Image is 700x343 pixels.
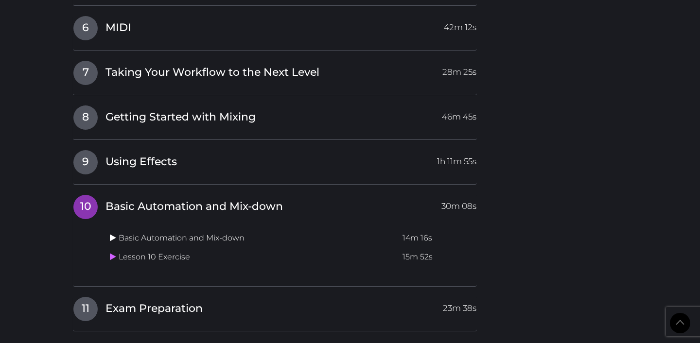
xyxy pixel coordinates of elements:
[73,16,98,40] span: 6
[399,229,476,248] td: 14m 16s
[105,20,131,35] span: MIDI
[442,61,476,78] span: 28m 25s
[73,16,477,36] a: 6MIDI42m 12s
[105,154,177,170] span: Using Effects
[73,60,477,81] a: 7Taking Your Workflow to the Next Level28m 25s
[73,194,477,215] a: 10Basic Automation and Mix-down30m 08s
[73,296,477,317] a: 11Exam Preparation23m 38s
[73,297,98,321] span: 11
[442,105,476,123] span: 46m 45s
[441,195,476,212] span: 30m 08s
[399,248,476,267] td: 15m 52s
[437,150,476,168] span: 1h 11m 55s
[73,150,98,174] span: 9
[73,105,98,130] span: 8
[73,105,477,125] a: 8Getting Started with Mixing46m 45s
[105,65,319,80] span: Taking Your Workflow to the Next Level
[73,61,98,85] span: 7
[105,110,256,125] span: Getting Started with Mixing
[105,199,283,214] span: Basic Automation and Mix-down
[106,229,399,248] td: Basic Automation and Mix-down
[670,313,690,333] a: Back to Top
[73,150,477,170] a: 9Using Effects1h 11m 55s
[444,16,476,34] span: 42m 12s
[106,248,399,267] td: Lesson 10 Exercise
[105,301,203,316] span: Exam Preparation
[73,195,98,219] span: 10
[443,297,476,314] span: 23m 38s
